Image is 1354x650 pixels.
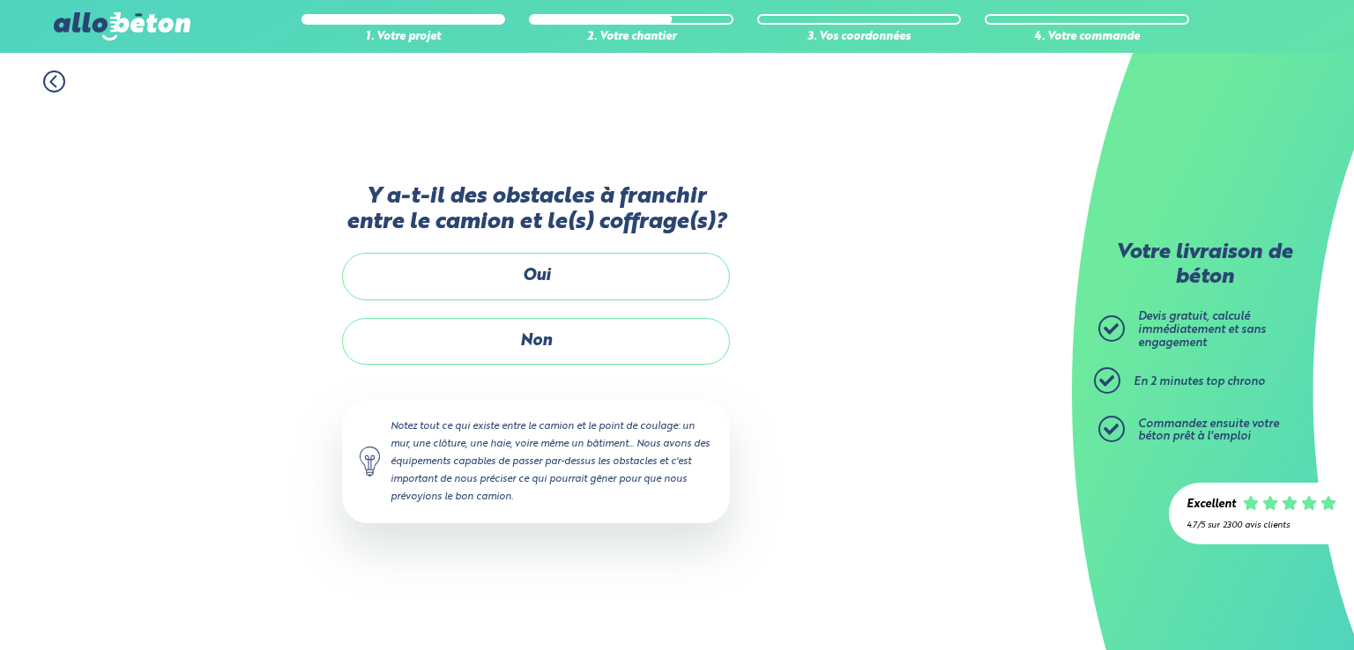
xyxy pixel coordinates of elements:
[1138,418,1279,443] span: Commandez ensuite votre béton prêt à l'emploi
[1197,581,1335,631] iframe: Help widget launcher
[342,184,730,236] label: Y a-t-il des obstacles à franchir entre le camion et le(s) coffrage(s)?
[342,400,730,524] div: Notez tout ce qui existe entre le camion et le point de coulage: un mur, une clôture, une haie, v...
[1138,311,1266,348] span: Devis gratuit, calculé immédiatement et sans engagement
[1103,241,1306,290] p: Votre livraison de béton
[54,12,190,41] img: allobéton
[342,318,730,365] label: Non
[342,253,730,299] label: Oui
[1187,521,1336,530] div: 4.7/5 sur 2300 avis clients
[529,31,733,44] div: 2. Votre chantier
[757,31,962,44] div: 3. Vos coordonnées
[1134,376,1265,388] span: En 2 minutes top chrono
[1187,499,1236,512] div: Excellent
[301,31,506,44] div: 1. Votre projet
[985,31,1189,44] div: 4. Votre commande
